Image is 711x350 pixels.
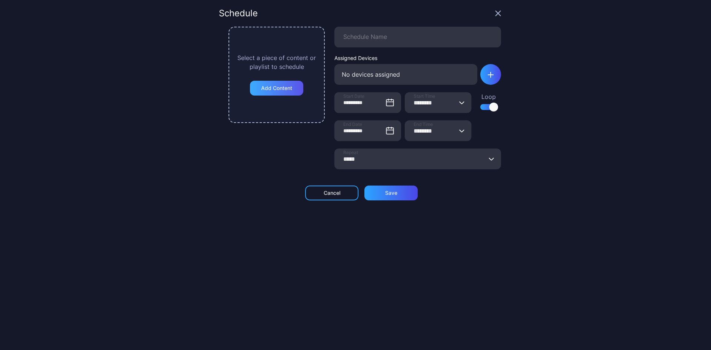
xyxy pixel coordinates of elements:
div: Save [385,190,397,196]
span: End Time [414,121,433,127]
div: Assigned Devices [334,55,477,61]
div: Loop [480,92,497,101]
input: Schedule Name [334,27,501,47]
button: Add Content [250,81,303,96]
div: Cancel [324,190,340,196]
span: Repeat [343,150,358,156]
div: Add Content [261,85,292,91]
div: Schedule [219,9,258,18]
button: Save [364,186,418,200]
div: No devices assigned [334,64,477,85]
input: Start Time [405,92,471,113]
input: Repeat [334,149,501,169]
input: End Time [405,120,471,141]
button: Cancel [305,186,358,200]
input: End Date [334,120,401,141]
div: Select a piece of content or playlist to schedule [236,53,317,71]
button: Repeat [488,149,494,169]
input: Start Date [334,92,401,113]
span: Start Time [414,93,435,99]
button: End Time [459,120,465,141]
button: Start Time [459,92,465,113]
